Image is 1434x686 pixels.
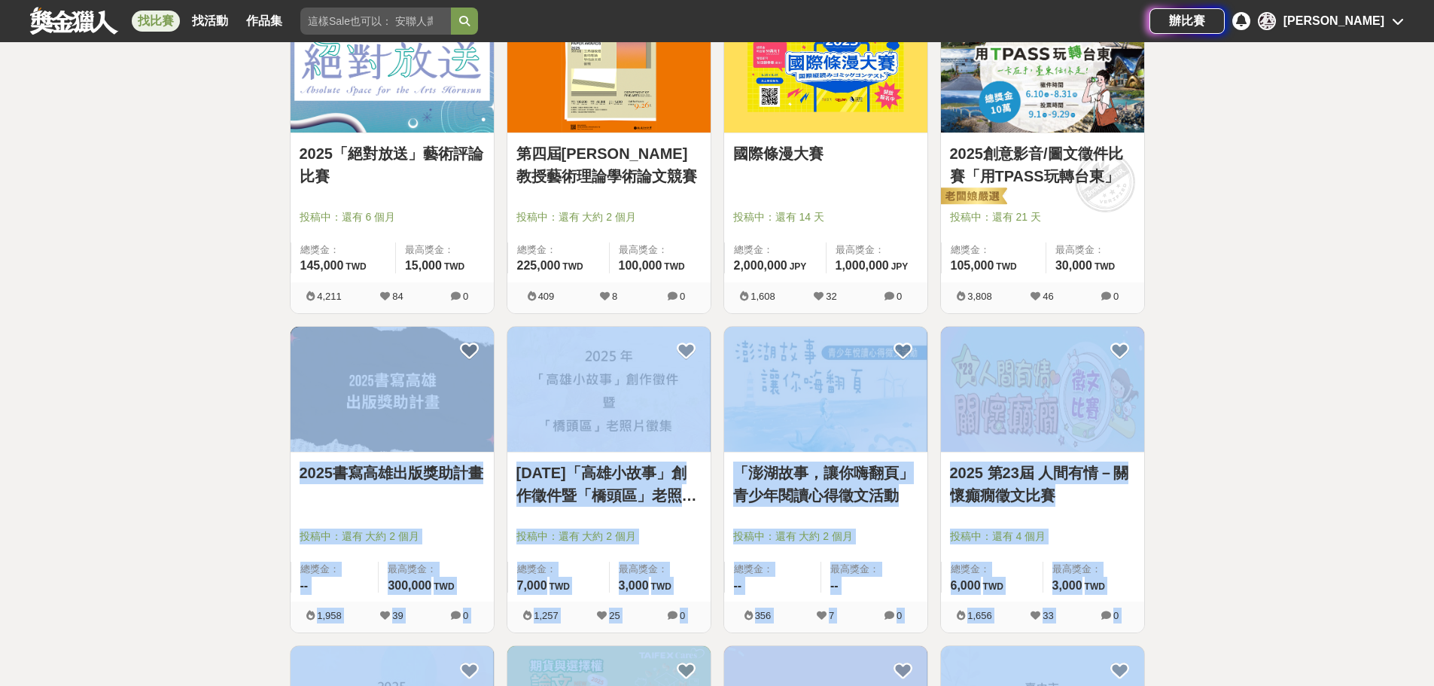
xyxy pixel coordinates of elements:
span: TWD [444,261,464,272]
img: Cover Image [291,327,494,453]
span: TWD [1085,581,1105,592]
span: 投稿中：還有 大約 2 個月 [516,209,702,225]
a: 2025創意影音/圖文徵件比賽「用TPASS玩轉台東」 [950,142,1135,188]
img: Cover Image [507,7,711,133]
span: -- [830,579,839,592]
a: Cover Image [507,327,711,453]
span: 32 [826,291,836,302]
span: TWD [346,261,366,272]
img: Cover Image [507,327,711,453]
span: 3,000 [1052,579,1082,592]
span: 46 [1043,291,1053,302]
span: 投稿中：還有 4 個月 [950,529,1135,544]
a: 2025書寫高雄出版獎助計畫 [300,462,485,484]
a: Cover Image [291,327,494,453]
span: 投稿中：還有 6 個月 [300,209,485,225]
a: 第四屆[PERSON_NAME]教授藝術理論學術論文競賽 [516,142,702,188]
img: Cover Image [724,7,927,133]
span: 3,808 [967,291,992,302]
span: 0 [680,291,685,302]
span: 最高獎金： [405,242,485,258]
span: 1,958 [317,610,342,621]
span: 0 [463,291,468,302]
img: Cover Image [941,327,1144,453]
span: 4,211 [317,291,342,302]
span: 30,000 [1055,259,1092,272]
img: Cover Image [724,327,927,453]
span: 15,000 [405,259,442,272]
span: -- [300,579,309,592]
a: [DATE]「高雄小故事」創作徵件暨「橋頭區」老照片徵集 [516,462,702,507]
span: 105,000 [951,259,994,272]
span: 最高獎金： [619,562,702,577]
a: Cover Image [724,7,927,133]
a: Cover Image [941,7,1144,133]
span: TWD [550,581,570,592]
span: 投稿中：還有 大約 2 個月 [300,529,485,544]
span: 投稿中：還有 大約 2 個月 [733,529,918,544]
span: 0 [897,610,902,621]
span: TWD [1095,261,1115,272]
span: 最高獎金： [1055,242,1135,258]
span: TWD [996,261,1016,272]
span: 最高獎金： [619,242,702,258]
span: 39 [392,610,403,621]
a: Cover Image [507,7,711,133]
span: TWD [983,581,1003,592]
span: 總獎金： [734,562,812,577]
span: TWD [651,581,671,592]
span: TWD [664,261,684,272]
span: 1,000,000 [836,259,889,272]
input: 這樣Sale也可以： 安聯人壽創意銷售法募集 [300,8,451,35]
span: 1,257 [534,610,559,621]
span: 0 [1113,610,1119,621]
span: TWD [434,581,454,592]
span: 409 [538,291,555,302]
span: 3,000 [619,579,649,592]
a: 作品集 [240,11,288,32]
span: 0 [897,291,902,302]
span: 1,608 [750,291,775,302]
span: 6,000 [951,579,981,592]
a: 「澎湖故事，讓你嗨翻頁」青少年閱讀心得徵文活動 [733,462,918,507]
span: 總獎金： [734,242,817,258]
span: 最高獎金： [388,562,484,577]
span: 最高獎金： [1052,562,1135,577]
span: 225,000 [517,259,561,272]
span: 最高獎金： [836,242,918,258]
div: 辦比賽 [1149,8,1225,34]
span: 8 [612,291,617,302]
span: 總獎金： [517,562,600,577]
a: 2025「絕對放送」藝術評論比賽 [300,142,485,188]
span: 0 [680,610,685,621]
a: 找活動 [186,11,234,32]
span: 總獎金： [951,562,1034,577]
span: 總獎金： [517,242,600,258]
span: 投稿中：還有 14 天 [733,209,918,225]
span: 145,000 [300,259,344,272]
span: 1,656 [967,610,992,621]
span: TWD [562,261,583,272]
span: JPY [891,261,909,272]
div: 蔡 [1258,12,1276,30]
span: 投稿中：還有 21 天 [950,209,1135,225]
span: 總獎金： [300,562,370,577]
span: 0 [1113,291,1119,302]
span: 2,000,000 [734,259,787,272]
span: 總獎金： [951,242,1037,258]
span: JPY [790,261,807,272]
span: 356 [755,610,772,621]
div: [PERSON_NAME] [1283,12,1384,30]
span: 總獎金： [300,242,386,258]
span: 投稿中：還有 大約 2 個月 [516,529,702,544]
span: 0 [463,610,468,621]
a: Cover Image [941,327,1144,453]
a: 找比賽 [132,11,180,32]
a: Cover Image [291,7,494,133]
span: 84 [392,291,403,302]
span: 7,000 [517,579,547,592]
img: 老闆娘嚴選 [938,187,1007,208]
span: 33 [1043,610,1053,621]
a: 2025 第23屆 人間有情－關懷癲癇徵文比賽 [950,462,1135,507]
span: 300,000 [388,579,431,592]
